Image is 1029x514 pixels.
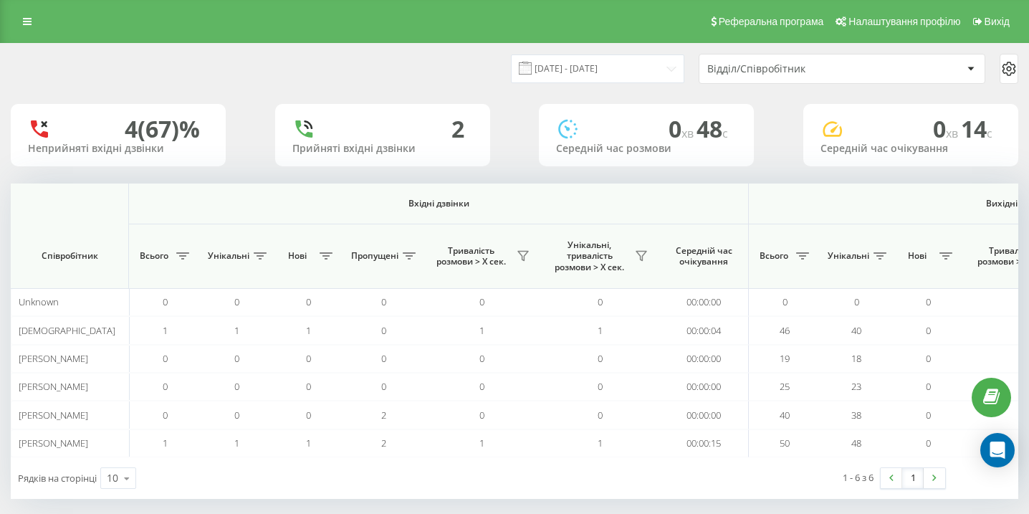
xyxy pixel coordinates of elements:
[479,352,484,365] span: 0
[306,352,311,365] span: 0
[163,352,168,365] span: 0
[1018,352,1028,365] span: 19
[902,468,924,488] a: 1
[479,324,484,337] span: 1
[381,295,386,308] span: 0
[234,352,239,365] span: 0
[548,239,631,273] span: Унікальні, тривалість розмови > Х сек.
[163,324,168,337] span: 1
[659,288,749,316] td: 00:00:00
[598,295,603,308] span: 0
[926,380,931,393] span: 0
[292,143,473,155] div: Прийняті вхідні дзвінки
[707,63,879,75] div: Відділ/Співробітник
[598,324,603,337] span: 1
[598,380,603,393] span: 0
[669,113,697,144] span: 0
[19,409,88,422] span: [PERSON_NAME]
[828,250,869,262] span: Унікальні
[987,125,992,141] span: c
[19,380,88,393] span: [PERSON_NAME]
[899,250,935,262] span: Нові
[166,198,711,209] span: Вхідні дзвінки
[163,380,168,393] span: 0
[479,380,484,393] span: 0
[926,324,931,337] span: 0
[381,380,386,393] span: 0
[234,380,239,393] span: 0
[659,401,749,429] td: 00:00:00
[19,352,88,365] span: [PERSON_NAME]
[719,16,824,27] span: Реферальна програма
[306,295,311,308] span: 0
[681,125,697,141] span: хв
[851,409,861,422] span: 38
[843,470,874,485] div: 1 - 6 з 6
[598,352,603,365] span: 0
[381,437,386,449] span: 2
[854,295,859,308] span: 0
[279,250,315,262] span: Нові
[430,245,512,267] span: Тривалість розмови > Х сек.
[851,352,861,365] span: 18
[23,250,116,262] span: Співробітник
[722,125,728,141] span: c
[659,345,749,373] td: 00:00:00
[598,409,603,422] span: 0
[1018,437,1028,449] span: 50
[163,437,168,449] span: 1
[351,250,398,262] span: Пропущені
[381,352,386,365] span: 0
[163,409,168,422] span: 0
[234,295,239,308] span: 0
[306,409,311,422] span: 0
[926,437,931,449] span: 0
[820,143,1001,155] div: Середній час очікування
[306,380,311,393] span: 0
[163,295,168,308] span: 0
[756,250,792,262] span: Всього
[933,113,961,144] span: 0
[697,113,728,144] span: 48
[848,16,960,27] span: Налаштування профілю
[306,324,311,337] span: 1
[851,380,861,393] span: 23
[234,409,239,422] span: 0
[479,409,484,422] span: 0
[306,437,311,449] span: 1
[556,143,737,155] div: Середній час розмови
[926,295,931,308] span: 0
[780,324,790,337] span: 46
[926,352,931,365] span: 0
[381,324,386,337] span: 0
[670,245,737,267] span: Середній час очікування
[851,437,861,449] span: 48
[381,409,386,422] span: 2
[479,295,484,308] span: 0
[980,433,1015,467] div: Open Intercom Messenger
[780,352,790,365] span: 19
[946,125,961,141] span: хв
[1018,409,1028,422] span: 40
[19,437,88,449] span: [PERSON_NAME]
[208,250,249,262] span: Унікальні
[125,115,200,143] div: 4 (67)%
[234,437,239,449] span: 1
[782,295,788,308] span: 0
[598,437,603,449] span: 1
[19,324,115,337] span: [DEMOGRAPHIC_DATA]
[659,373,749,401] td: 00:00:00
[479,437,484,449] span: 1
[659,316,749,344] td: 00:00:04
[780,409,790,422] span: 40
[851,324,861,337] span: 40
[659,429,749,457] td: 00:00:15
[780,437,790,449] span: 50
[1018,324,1028,337] span: 46
[28,143,209,155] div: Неприйняті вхідні дзвінки
[1018,380,1028,393] span: 25
[234,324,239,337] span: 1
[136,250,172,262] span: Всього
[19,295,59,308] span: Unknown
[451,115,464,143] div: 2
